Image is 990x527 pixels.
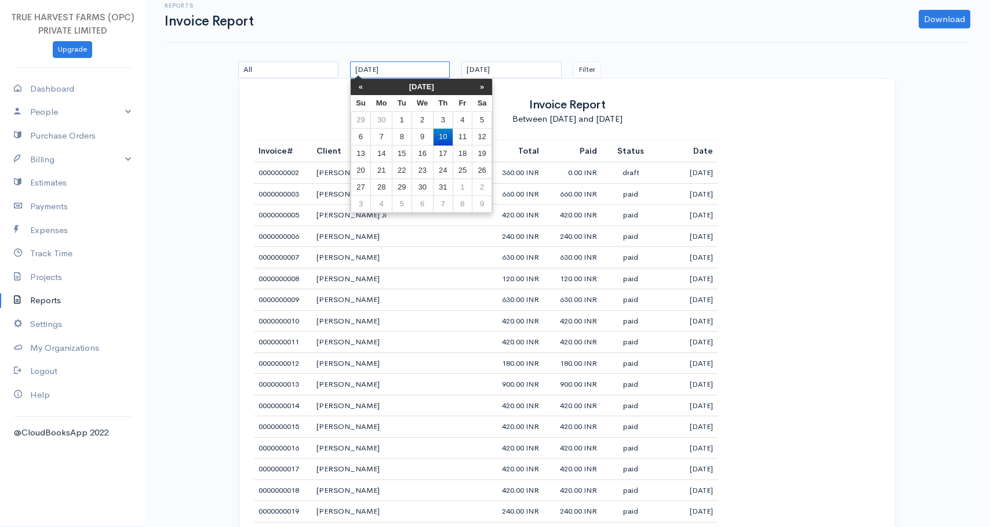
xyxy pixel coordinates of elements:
td: 0000000010 [254,310,312,332]
td: 16 [412,146,433,162]
td: 180.00 INR [544,352,602,374]
td: [PERSON_NAME] [312,332,486,353]
td: [PERSON_NAME] [312,352,486,374]
td: 30 [371,112,392,129]
td: paid [602,352,660,374]
td: 0000000003 [254,183,312,205]
td: 20 [351,162,371,179]
td: draft [602,162,660,184]
td: [PERSON_NAME] [312,226,486,247]
td: [PERSON_NAME] [312,416,486,438]
td: [PERSON_NAME] [312,437,486,459]
td: 0000000019 [254,501,312,522]
th: Th [433,95,453,112]
td: 6 [412,196,433,213]
td: 630.00 INR [486,289,544,311]
td: [DATE] [660,437,718,459]
td: 630.00 INR [544,289,602,311]
td: 23 [412,162,433,179]
td: 2 [412,112,433,129]
td: [PERSON_NAME] [312,459,486,480]
td: paid [602,226,660,247]
td: [DATE] [660,268,718,289]
td: 29 [392,179,412,196]
td: paid [602,310,660,332]
td: 420.00 INR [486,416,544,438]
td: 900.00 INR [544,374,602,395]
td: 0000000011 [254,332,312,353]
td: 15 [392,146,412,162]
td: 0000000015 [254,416,312,438]
td: 13 [351,146,371,162]
td: paid [602,459,660,480]
td: [DATE] [660,289,718,311]
td: 24 [433,162,453,179]
td: 420.00 INR [486,205,544,226]
td: paid [602,183,660,205]
div: @CloudBooksApp 2022 [14,426,131,439]
th: Su [351,95,371,112]
td: 420.00 INR [486,459,544,480]
td: 2 [472,179,492,196]
td: [DATE] [660,310,718,332]
td: 4 [371,196,392,213]
h6: Reports [165,2,254,9]
td: [PERSON_NAME] [312,247,486,268]
td: [PERSON_NAME] [312,479,486,501]
th: Sa [472,95,492,112]
td: [PERSON_NAME] [312,162,486,184]
td: 7 [433,196,453,213]
td: [DATE] [660,501,718,522]
td: 1 [392,112,412,129]
td: 660.00 INR [486,183,544,205]
td: paid [602,332,660,353]
td: [DATE] [660,247,718,268]
td: 240.00 INR [544,226,602,247]
td: 420.00 INR [544,310,602,332]
td: 5 [392,196,412,213]
th: Tu [392,95,412,112]
td: 29 [351,112,371,129]
td: 420.00 INR [544,332,602,353]
td: 240.00 INR [486,501,544,522]
td: 0000000009 [254,289,312,311]
td: 3 [433,112,453,129]
td: [PERSON_NAME] [312,289,486,311]
h2: Invoice Report [254,97,881,112]
td: 7 [371,129,392,146]
td: [DATE] [660,479,718,501]
td: paid [602,268,660,289]
td: paid [602,205,660,226]
th: Total [486,140,544,162]
td: [PERSON_NAME] [312,395,486,416]
td: [DATE] [660,352,718,374]
td: 120.00 INR [486,268,544,289]
td: 420.00 INR [486,437,544,459]
td: 420.00 INR [544,416,602,438]
td: paid [602,501,660,522]
th: Fr [453,95,472,112]
td: 0000000008 [254,268,312,289]
td: 21 [371,162,392,179]
th: « [351,79,371,95]
td: 0000000007 [254,247,312,268]
td: 900.00 INR [486,374,544,395]
td: 360.00 INR [486,162,544,184]
a: Download [919,10,970,28]
td: 630.00 INR [544,247,602,268]
td: [DATE] [660,183,718,205]
td: [PERSON_NAME] [312,374,486,395]
th: [DATE] [371,79,472,95]
td: paid [602,416,660,438]
td: 420.00 INR [486,332,544,353]
td: [PERSON_NAME] [312,501,486,522]
td: 18 [453,146,472,162]
td: [DATE] [660,459,718,480]
td: 0000000002 [254,162,312,184]
td: 5 [472,112,492,129]
td: 14 [371,146,392,162]
td: 0000000018 [254,479,312,501]
td: [DATE] [660,395,718,416]
td: [PERSON_NAME] [312,183,486,205]
td: 420.00 INR [486,310,544,332]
